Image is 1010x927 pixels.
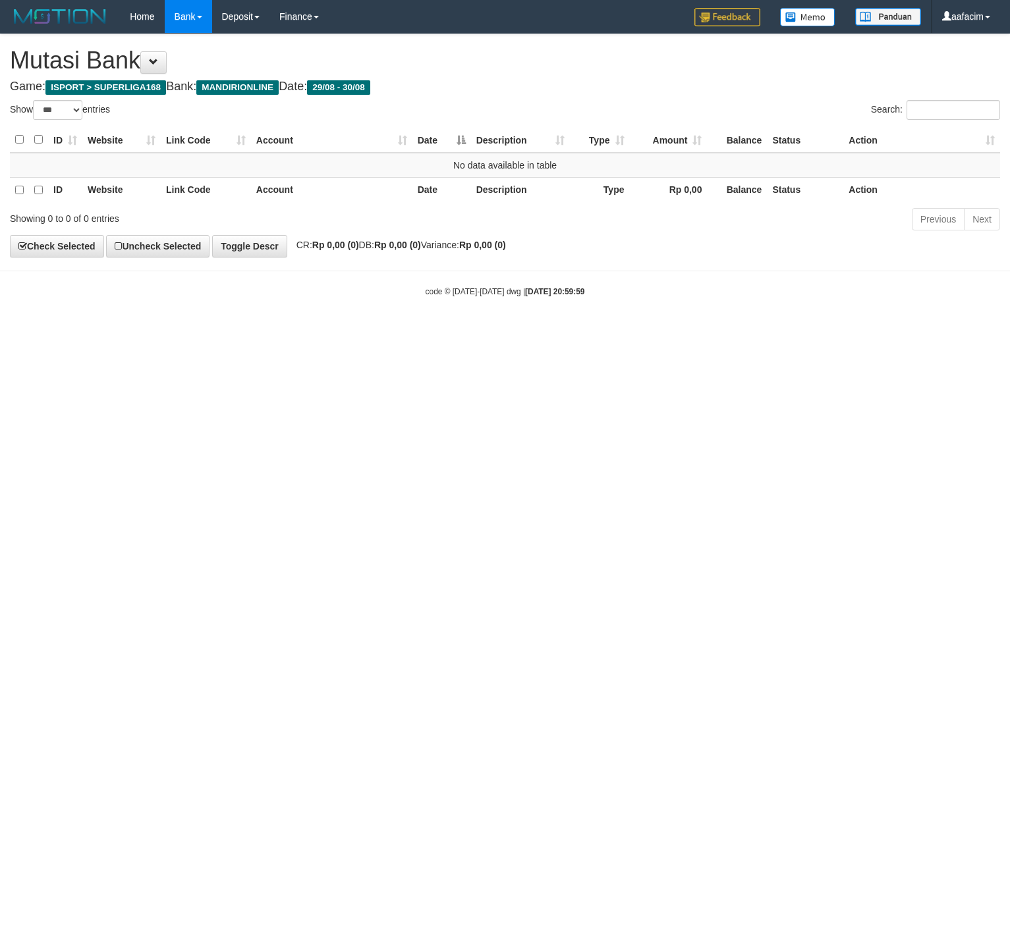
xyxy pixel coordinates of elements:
[10,100,110,120] label: Show entries
[630,127,708,153] th: Amount: activate to sort column ascending
[843,127,1000,153] th: Action: activate to sort column ascending
[570,177,630,203] th: Type
[471,127,570,153] th: Description: activate to sort column ascending
[10,7,110,26] img: MOTION_logo.png
[251,177,412,203] th: Account
[459,240,506,250] strong: Rp 0,00 (0)
[694,8,760,26] img: Feedback.jpg
[374,240,421,250] strong: Rp 0,00 (0)
[45,80,166,95] span: ISPORT > SUPERLIGA168
[10,207,411,225] div: Showing 0 to 0 of 0 entries
[426,287,585,296] small: code © [DATE]-[DATE] dwg |
[767,127,843,153] th: Status
[630,177,708,203] th: Rp 0,00
[82,177,161,203] th: Website
[412,177,471,203] th: Date
[843,177,1000,203] th: Action
[767,177,843,203] th: Status
[312,240,359,250] strong: Rp 0,00 (0)
[10,235,104,257] a: Check Selected
[10,80,1000,93] h4: Game: Bank: Date:
[161,127,251,153] th: Link Code: activate to sort column ascending
[964,208,1000,230] a: Next
[212,235,287,257] a: Toggle Descr
[48,177,82,203] th: ID
[525,287,584,296] strong: [DATE] 20:59:59
[471,177,570,203] th: Description
[907,100,1000,120] input: Search:
[780,8,835,26] img: Button%20Memo.svg
[106,235,210,257] a: Uncheck Selected
[48,127,82,153] th: ID: activate to sort column ascending
[912,208,965,230] a: Previous
[307,80,370,95] span: 29/08 - 30/08
[10,153,1000,178] td: No data available in table
[855,8,921,26] img: panduan.png
[82,127,161,153] th: Website: activate to sort column ascending
[871,100,1000,120] label: Search:
[251,127,412,153] th: Account: activate to sort column ascending
[33,100,82,120] select: Showentries
[707,177,767,203] th: Balance
[196,80,279,95] span: MANDIRIONLINE
[412,127,471,153] th: Date: activate to sort column descending
[290,240,506,250] span: CR: DB: Variance:
[10,47,1000,74] h1: Mutasi Bank
[161,177,251,203] th: Link Code
[570,127,630,153] th: Type: activate to sort column ascending
[707,127,767,153] th: Balance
